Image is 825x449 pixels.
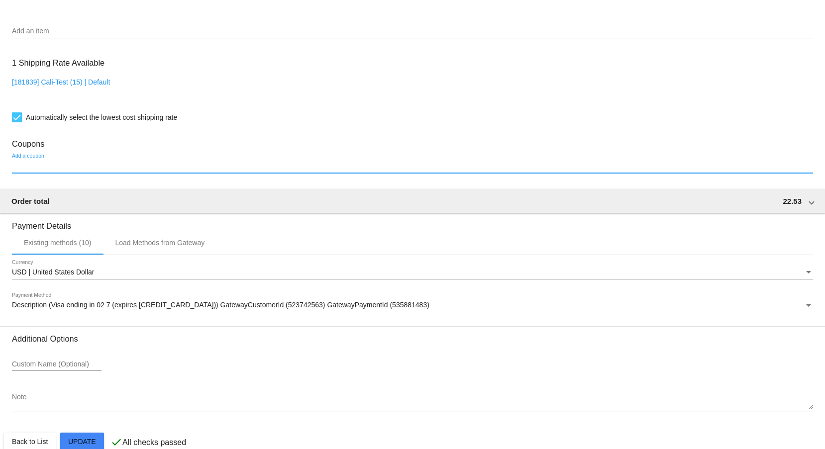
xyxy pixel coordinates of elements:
[122,438,186,447] p: All checks passed
[12,132,813,149] h3: Coupons
[12,438,48,446] span: Back to List
[12,162,813,170] input: Add a coupon
[12,214,813,231] h3: Payment Details
[26,111,177,123] span: Automatically select the lowest cost shipping rate
[12,27,813,35] input: Add an item
[12,52,104,74] h3: 1 Shipping Rate Available
[12,360,102,368] input: Custom Name (Optional)
[12,268,94,276] span: USD | United States Dollar
[12,301,429,309] span: Description (Visa ending in 02 7 (expires [CREDIT_CARD_DATA])) GatewayCustomerId (523742563) Gate...
[110,436,122,448] mat-icon: check
[24,239,91,247] div: Existing methods (10)
[68,438,96,446] span: Update
[12,301,813,309] mat-select: Payment Method
[783,197,802,205] span: 22.53
[12,269,813,276] mat-select: Currency
[12,78,110,86] a: [181839] Cali-Test (15) | Default
[115,239,205,247] div: Load Methods from Gateway
[11,197,50,205] span: Order total
[12,334,813,344] h3: Additional Options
